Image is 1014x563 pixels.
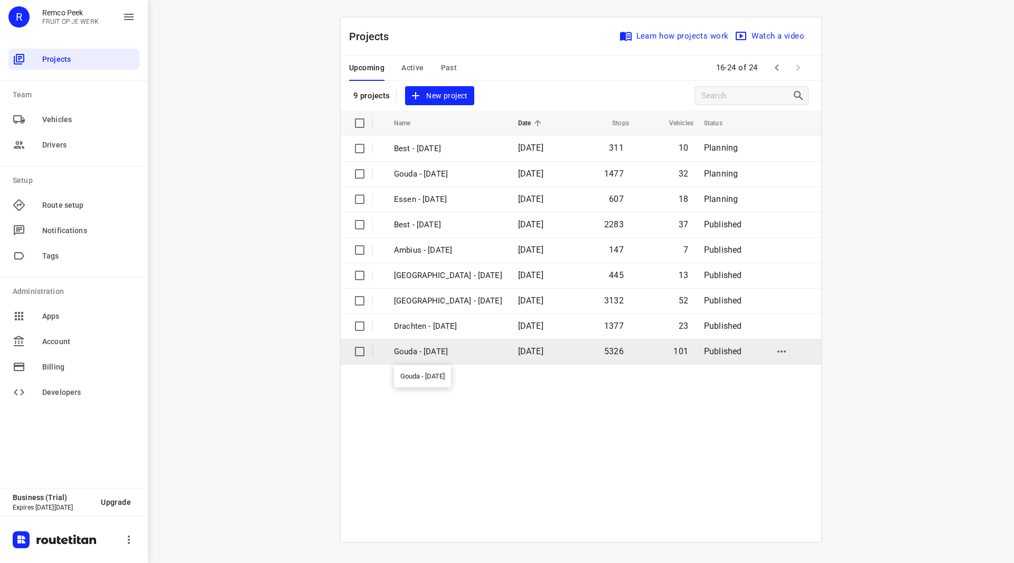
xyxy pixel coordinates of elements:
span: Published [704,346,742,356]
span: Route setup [42,200,135,211]
span: 101 [673,346,688,356]
p: Best - Tuesday [394,143,502,155]
div: Drivers [8,134,139,155]
div: Apps [8,306,139,327]
span: 311 [609,143,624,153]
div: R [8,6,30,27]
span: 7 [683,245,688,255]
span: Status [704,117,736,130]
span: 1477 [604,169,624,179]
span: Upcoming [349,61,384,75]
span: 147 [609,245,624,255]
span: Previous Page [766,57,787,78]
span: Published [704,270,742,280]
span: Drivers [42,140,135,151]
span: 37 [679,219,688,229]
div: Notifications [8,220,139,241]
p: 9 projects [353,91,390,100]
span: Planning [704,169,738,179]
div: Projects [8,49,139,70]
p: Zwolle - Monday [394,295,502,307]
p: Business (Trial) [13,493,92,502]
p: Best - Monday [394,219,502,231]
p: Expires [DATE][DATE] [13,504,92,511]
div: Vehicles [8,109,139,130]
span: 3132 [604,296,624,306]
span: Vehicles [42,114,135,125]
span: Date [518,117,545,130]
span: Apps [42,311,135,322]
span: Billing [42,362,135,373]
p: Remco Peek [42,8,99,17]
span: [DATE] [518,194,543,204]
span: 13 [679,270,688,280]
span: [DATE] [518,245,543,255]
span: 5326 [604,346,624,356]
span: Next Page [787,57,809,78]
div: Route setup [8,195,139,216]
span: 18 [679,194,688,204]
p: Administration [13,286,139,297]
span: [DATE] [518,296,543,306]
p: Gouda - Tuesday [394,168,502,180]
span: Notifications [42,225,135,236]
span: 607 [609,194,624,204]
p: Projects [349,29,398,44]
span: Past [441,61,457,75]
span: 32 [679,169,688,179]
span: Published [704,219,742,229]
p: Setup [13,175,139,186]
span: Published [704,296,742,306]
button: New project [405,86,474,106]
button: Upgrade [92,493,139,512]
div: Tags [8,245,139,266]
span: Developers [42,387,135,398]
span: 2283 [604,219,624,229]
div: Developers [8,382,139,403]
input: Search projects [701,88,792,104]
span: Published [704,245,742,255]
p: FRUIT OP JE WERK [42,18,99,25]
span: Account [42,336,135,347]
span: Planning [704,143,738,153]
span: 445 [609,270,624,280]
p: Ambius - Monday [394,244,502,256]
span: [DATE] [518,270,543,280]
span: [DATE] [518,219,543,229]
span: Published [704,321,742,331]
span: 10 [679,143,688,153]
span: Tags [42,251,135,262]
span: 16-24 of 24 [712,57,763,79]
span: Stops [598,117,629,130]
p: Drachten - Monday [394,320,502,333]
p: Antwerpen - Monday [394,270,502,282]
span: New project [411,89,467,103]
span: Upgrade [101,498,131,506]
div: Account [8,331,139,352]
span: 52 [679,296,688,306]
p: Team [13,89,139,100]
div: Search [792,89,808,102]
span: Name [394,117,425,130]
span: [DATE] [518,346,543,356]
span: 1377 [604,321,624,331]
span: [DATE] [518,321,543,331]
span: 23 [679,321,688,331]
span: Projects [42,54,135,65]
span: Planning [704,194,738,204]
p: Gouda - [DATE] [394,346,502,358]
span: [DATE] [518,169,543,179]
span: Active [401,61,424,75]
span: Vehicles [655,117,693,130]
span: [DATE] [518,143,543,153]
p: Essen - Monday [394,193,502,206]
div: Billing [8,356,139,377]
